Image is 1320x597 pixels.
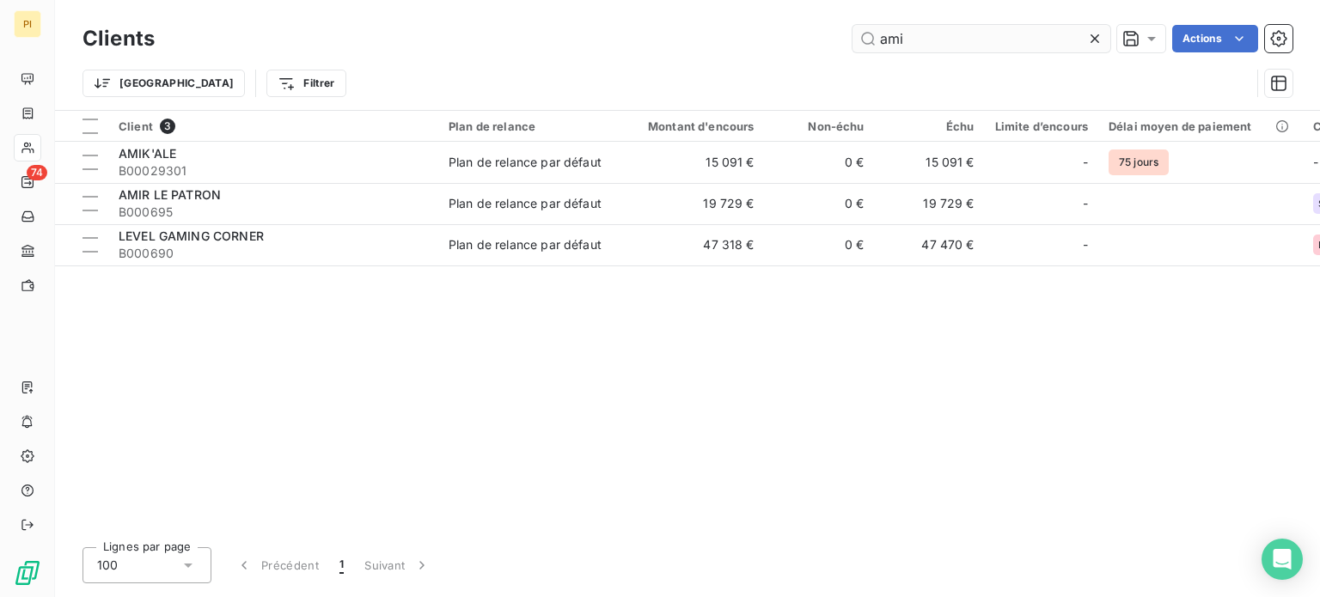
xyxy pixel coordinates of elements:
div: Open Intercom Messenger [1262,539,1303,580]
span: 100 [97,557,118,574]
td: 19 729 € [617,183,765,224]
button: 1 [329,547,354,583]
span: AMIK'ALE [119,146,176,161]
img: Logo LeanPay [14,559,41,587]
button: [GEOGRAPHIC_DATA] [82,70,245,97]
div: PI [14,10,41,38]
div: Échu [885,119,975,133]
button: Actions [1172,25,1258,52]
div: Délai moyen de paiement [1109,119,1292,133]
span: 3 [160,119,175,134]
h3: Clients [82,23,155,54]
span: - [1083,236,1088,253]
span: - [1313,155,1318,169]
td: 47 470 € [875,224,985,265]
span: - [1083,195,1088,212]
span: B000695 [119,204,428,221]
span: - [1083,154,1088,171]
td: 19 729 € [875,183,985,224]
button: Suivant [354,547,441,583]
span: 75 jours [1109,149,1169,175]
div: Plan de relance par défaut [449,154,602,171]
button: Précédent [225,547,329,583]
span: B00029301 [119,162,428,180]
span: 1 [339,557,344,574]
span: Client [119,119,153,133]
span: B000690 [119,245,428,262]
div: Plan de relance [449,119,607,133]
div: Plan de relance par défaut [449,195,602,212]
span: AMIR LE PATRON [119,187,221,202]
div: Montant d'encours [627,119,755,133]
span: LEVEL GAMING CORNER [119,228,264,243]
button: Filtrer [266,70,345,97]
td: 0 € [765,142,875,183]
div: Non-échu [775,119,865,133]
div: Limite d’encours [995,119,1088,133]
td: 47 318 € [617,224,765,265]
td: 0 € [765,224,875,265]
td: 0 € [765,183,875,224]
input: Rechercher [852,25,1110,52]
td: 15 091 € [875,142,985,183]
td: 15 091 € [617,142,765,183]
span: 74 [27,165,47,180]
div: Plan de relance par défaut [449,236,602,253]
